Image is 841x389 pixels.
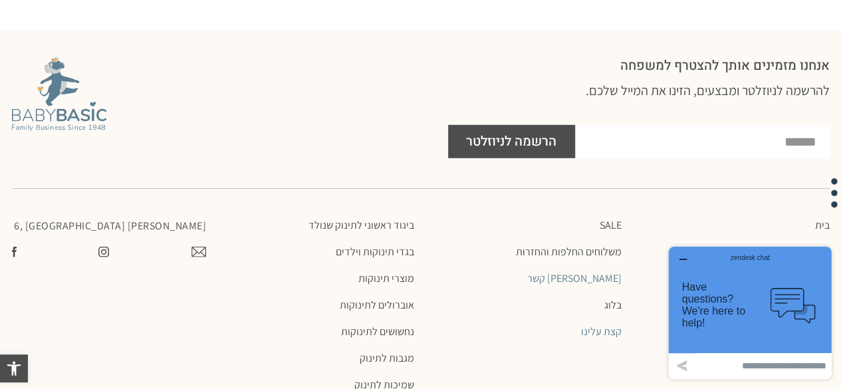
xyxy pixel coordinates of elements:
a: נחשושים לתינוקות [219,325,414,338]
a: משלוחים החלפות והחזרות [427,245,622,259]
a: שאלות ותשובות [635,299,830,312]
img: Baby Basic מבית אריה בגדים לתינוקות [12,57,106,131]
a: טבלת מידות [635,245,830,259]
p: [PERSON_NAME] 6, [GEOGRAPHIC_DATA] [12,219,207,233]
a: אוברולים לתינוקות [219,299,414,312]
a: SALE [427,219,622,232]
a: ביגוד ראשוני לתינוק שנולד [219,219,414,232]
a: בגדי תינוקות וילדים [219,245,414,259]
h3: להרשמה לניוזלטר ומבצעים, הזינו את המייל שלכם. [448,81,830,118]
a: הוראות כביסה [635,272,830,285]
a: מגבות לתינוק [219,352,414,365]
a: תנאי האתר [635,325,830,338]
iframe: פותח יישומון שאפשר לשוחח בו בצ'אט עם אחד הנציגים שלנו [663,241,836,384]
img: עשו לנו לייק בפייסבוק [12,247,17,257]
a: בלוג [427,299,622,312]
nav: תפריט [427,219,622,338]
img: צפו בעמוד שלנו באינסטגרם [98,247,109,257]
h2: אנחנו מזמינים אותך להצטרף למשפחה [448,57,830,74]
button: הרשמה לניוזלטר [448,125,575,158]
a: בית [635,219,830,232]
a: מוצרי תינוקות [219,272,414,285]
a: קצת עלינו [427,325,622,338]
span: הרשמה לניוזלטר [466,125,556,158]
nav: תפריט [635,219,830,338]
img: צרו קשר עם בייבי בייסיק במייל [191,247,206,257]
a: [PERSON_NAME] קשר [427,272,622,285]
